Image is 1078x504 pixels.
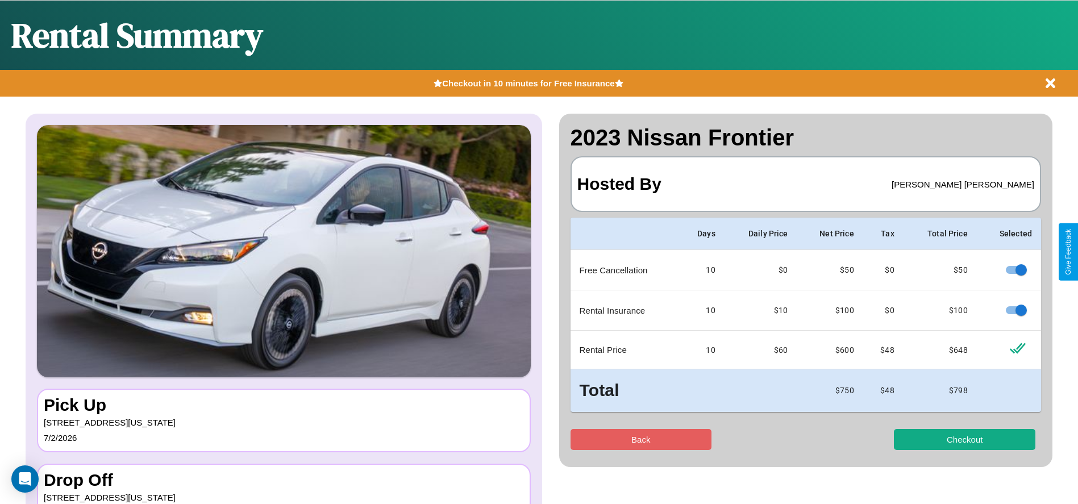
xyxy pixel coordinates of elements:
[44,470,524,490] h3: Drop Off
[797,250,863,290] td: $ 50
[904,250,977,290] td: $ 50
[892,177,1034,192] p: [PERSON_NAME] [PERSON_NAME]
[725,250,797,290] td: $0
[863,290,904,331] td: $0
[863,369,904,412] td: $ 48
[580,378,670,403] h3: Total
[580,263,670,278] p: Free Cancellation
[11,465,39,493] div: Open Intercom Messenger
[571,125,1042,151] h2: 2023 Nissan Frontier
[863,250,904,290] td: $0
[679,218,725,250] th: Days
[571,218,1042,412] table: simple table
[797,290,863,331] td: $ 100
[797,218,863,250] th: Net Price
[797,331,863,369] td: $ 600
[894,429,1035,450] button: Checkout
[577,163,661,205] h3: Hosted By
[44,415,524,430] p: [STREET_ADDRESS][US_STATE]
[679,331,725,369] td: 10
[580,303,670,318] p: Rental Insurance
[679,290,725,331] td: 10
[679,250,725,290] td: 10
[904,331,977,369] td: $ 648
[725,331,797,369] td: $ 60
[1064,229,1072,275] div: Give Feedback
[580,342,670,357] p: Rental Price
[442,78,614,88] b: Checkout in 10 minutes for Free Insurance
[44,395,524,415] h3: Pick Up
[797,369,863,412] td: $ 750
[571,429,712,450] button: Back
[725,218,797,250] th: Daily Price
[904,290,977,331] td: $ 100
[11,12,263,59] h1: Rental Summary
[904,369,977,412] td: $ 798
[44,430,524,445] p: 7 / 2 / 2026
[725,290,797,331] td: $10
[977,218,1041,250] th: Selected
[904,218,977,250] th: Total Price
[863,218,904,250] th: Tax
[863,331,904,369] td: $ 48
